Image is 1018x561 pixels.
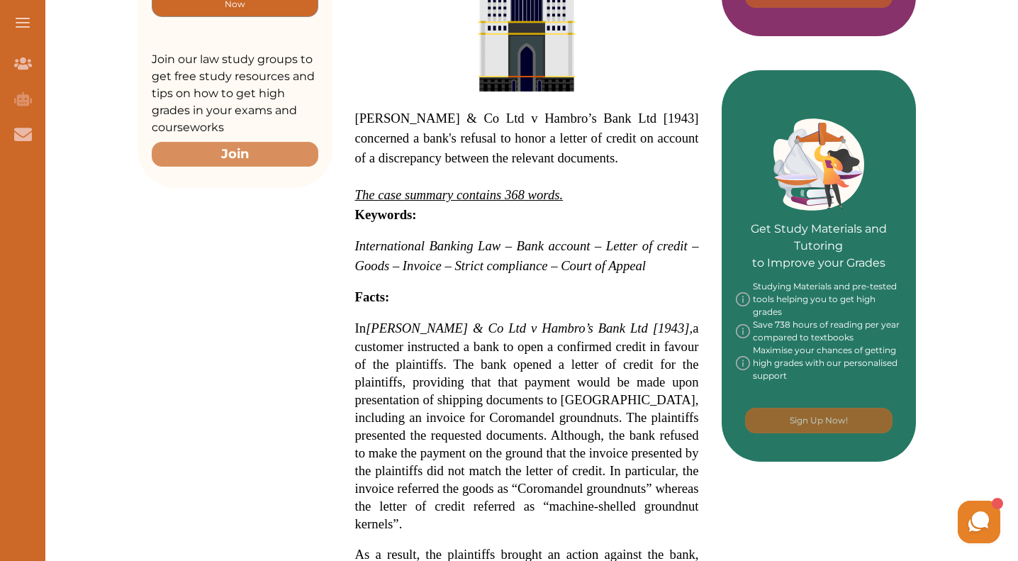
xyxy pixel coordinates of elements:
[152,51,318,136] p: Join our law study groups to get free study resources and tips on how to get high grades in your ...
[745,408,893,433] button: [object Object]
[366,321,690,335] span: [PERSON_NAME] & Co Ltd v Hambro’s Bank Ltd [1943]
[355,238,699,273] span: International Banking Law – Bank account – Letter of credit – Goods – Invoice – Strict compliance...
[355,187,564,202] em: The case summary contains 368 words.
[736,280,902,318] div: Studying Materials and pre-tested tools helping you to get high grades
[736,318,750,344] img: info-img
[736,344,902,382] div: Maximise your chances of getting high grades with our personalised support
[736,181,902,272] p: Get Study Materials and Tutoring to Improve your Grades
[773,118,864,211] img: Green card image
[690,321,693,335] em: ,
[355,321,699,531] span: a customer instructed a bank to open a confirmed credit in favour of the plaintiffs. The bank ope...
[355,111,699,165] span: [PERSON_NAME] & Co Ltd v Hambro’s Bank Ltd [1943] concerned a bank's refusal to honor a letter of...
[790,414,848,427] p: Sign Up Now!
[736,318,902,344] div: Save 738 hours of reading per year compared to textbooks
[736,344,750,382] img: info-img
[152,142,318,167] button: Join
[355,207,417,222] strong: Keywords:
[678,497,1004,547] iframe: HelpCrunch
[736,280,750,318] img: info-img
[355,289,390,304] strong: Facts:
[355,321,690,335] span: In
